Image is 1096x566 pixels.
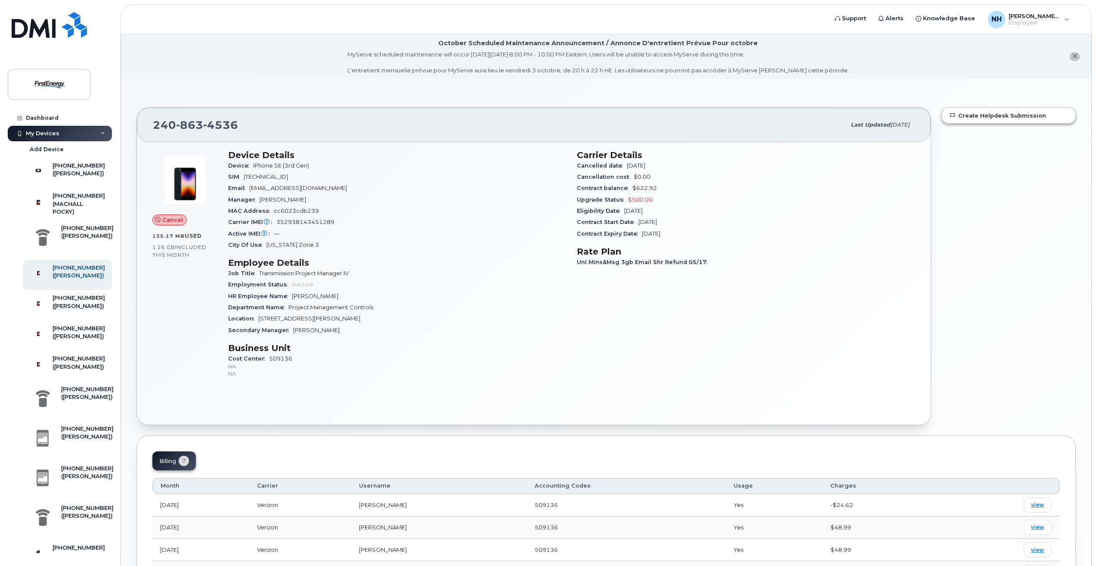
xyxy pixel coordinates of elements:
h3: Business Unit [228,343,567,353]
td: Yes [726,516,823,539]
th: Carrier [249,478,351,494]
td: Yes [726,539,823,561]
td: Verizon [249,494,351,516]
span: 509136 [535,501,558,508]
button: close notification [1069,52,1080,61]
span: Location [228,315,258,322]
span: view [1031,523,1044,531]
th: Accounting Codes [527,478,726,494]
span: [DATE] [638,219,657,225]
span: Last updated [851,121,890,128]
th: Username [351,478,527,494]
span: 863 [176,118,203,131]
span: 509136 [228,355,567,378]
span: [US_STATE] Zone 3 [266,242,319,248]
h3: Employee Details [228,258,567,268]
span: iPhone SE (3rd Gen) [253,162,309,169]
span: $622.92 [632,185,657,191]
span: Unl Mins&Msg 3gb Email Shr Refund 05/17 [577,259,711,265]
span: 509136 [535,524,558,531]
span: 509136 [535,546,558,553]
span: Project Management Controls [288,304,373,311]
span: [PERSON_NAME] [292,293,338,299]
td: Yes [726,494,823,516]
td: [DATE] [152,516,249,539]
a: Create Helpdesk Submission [942,108,1075,123]
div: MyServe scheduled maintenance will occur [DATE][DATE] 8:00 PM - 10:00 PM Eastern. Users will be u... [347,50,849,75]
span: [DATE] [642,230,660,237]
span: 4536 [203,118,238,131]
span: 1.26 GB [152,244,175,250]
span: HR Employee Name [228,293,292,299]
h3: Rate Plan [577,246,915,257]
span: [PERSON_NAME] [293,327,340,333]
a: view [1024,520,1051,535]
a: view [1024,498,1051,513]
span: $0.00 [634,174,650,180]
span: Manager [228,196,260,203]
div: October Scheduled Maintenance Announcement / Annonce D'entretient Prévue Pour octobre [438,39,758,48]
a: view [1024,542,1051,557]
img: image20231002-3703462-1angbar.jpeg [159,154,211,206]
td: [DATE] [152,539,249,561]
span: Upgrade Status [577,196,628,203]
td: [PERSON_NAME] [351,539,527,561]
span: 135.17 MB [152,233,185,239]
span: cc6023cdb239 [274,208,319,214]
span: Email [228,185,249,191]
span: Transmission Project Manager IV [259,270,349,277]
span: view [1031,546,1044,554]
h3: Carrier Details [577,150,915,160]
span: [PERSON_NAME] [260,196,306,203]
td: [DATE] [152,494,249,516]
td: [PERSON_NAME] [351,494,527,516]
td: [PERSON_NAME] [351,516,527,539]
th: Month [152,478,249,494]
span: [DATE] [627,162,645,169]
span: [DATE] [624,208,643,214]
span: 352938143451289 [276,219,334,225]
span: included this month [152,244,207,258]
span: [DATE] [890,121,910,128]
span: Eligibility Date [577,208,624,214]
span: [STREET_ADDRESS][PERSON_NAME] [258,315,360,322]
span: Cancel [162,216,183,224]
span: Secondary Manager [228,327,293,333]
td: Verizon [249,539,351,561]
th: Usage [726,478,823,494]
span: Contract balance [577,185,632,191]
td: Verizon [249,516,351,539]
span: used [185,233,202,239]
span: Active IMEI [228,230,274,237]
h3: Device Details [228,150,567,160]
span: Employment Status [228,281,291,288]
p: NA [228,363,567,370]
span: Job Title [228,270,259,277]
span: — [274,230,279,237]
div: -$24.62 [830,501,930,509]
span: Device [228,162,253,169]
span: Contract Start Date [577,219,638,225]
span: Inactive [291,281,313,288]
div: $48.99 [830,546,930,554]
th: Charges [823,478,938,494]
span: MAC Address [228,208,274,214]
span: Carrier IMEI [228,219,276,225]
span: $500.00 [628,196,653,203]
span: 240 [153,118,238,131]
span: SIM [228,174,244,180]
span: Department Name [228,304,288,311]
span: [EMAIL_ADDRESS][DOMAIN_NAME] [249,185,347,191]
iframe: Messenger Launcher [1059,529,1090,560]
div: $48.99 [830,523,930,532]
p: NA [228,370,567,377]
span: view [1031,501,1044,509]
span: Contract Expiry Date [577,230,642,237]
span: Cancelled date [577,162,627,169]
span: Cost Center [228,355,269,362]
span: City Of Use [228,242,266,248]
span: Cancellation cost [577,174,634,180]
span: [TECHNICAL_ID] [244,174,288,180]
